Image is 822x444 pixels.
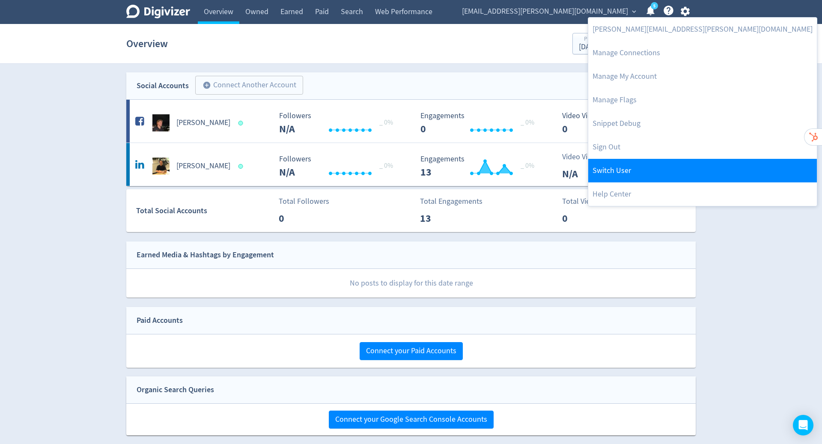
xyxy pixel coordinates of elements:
[588,88,817,112] a: Manage Flags
[588,41,817,65] a: Manage Connections
[588,135,817,159] a: Log out
[588,18,817,41] a: [PERSON_NAME][EMAIL_ADDRESS][PERSON_NAME][DOMAIN_NAME]
[588,112,817,135] a: Snippet Debug
[793,415,813,435] div: Open Intercom Messenger
[588,65,817,88] a: Manage My Account
[588,182,817,206] a: Help Center
[588,159,817,182] a: Switch User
